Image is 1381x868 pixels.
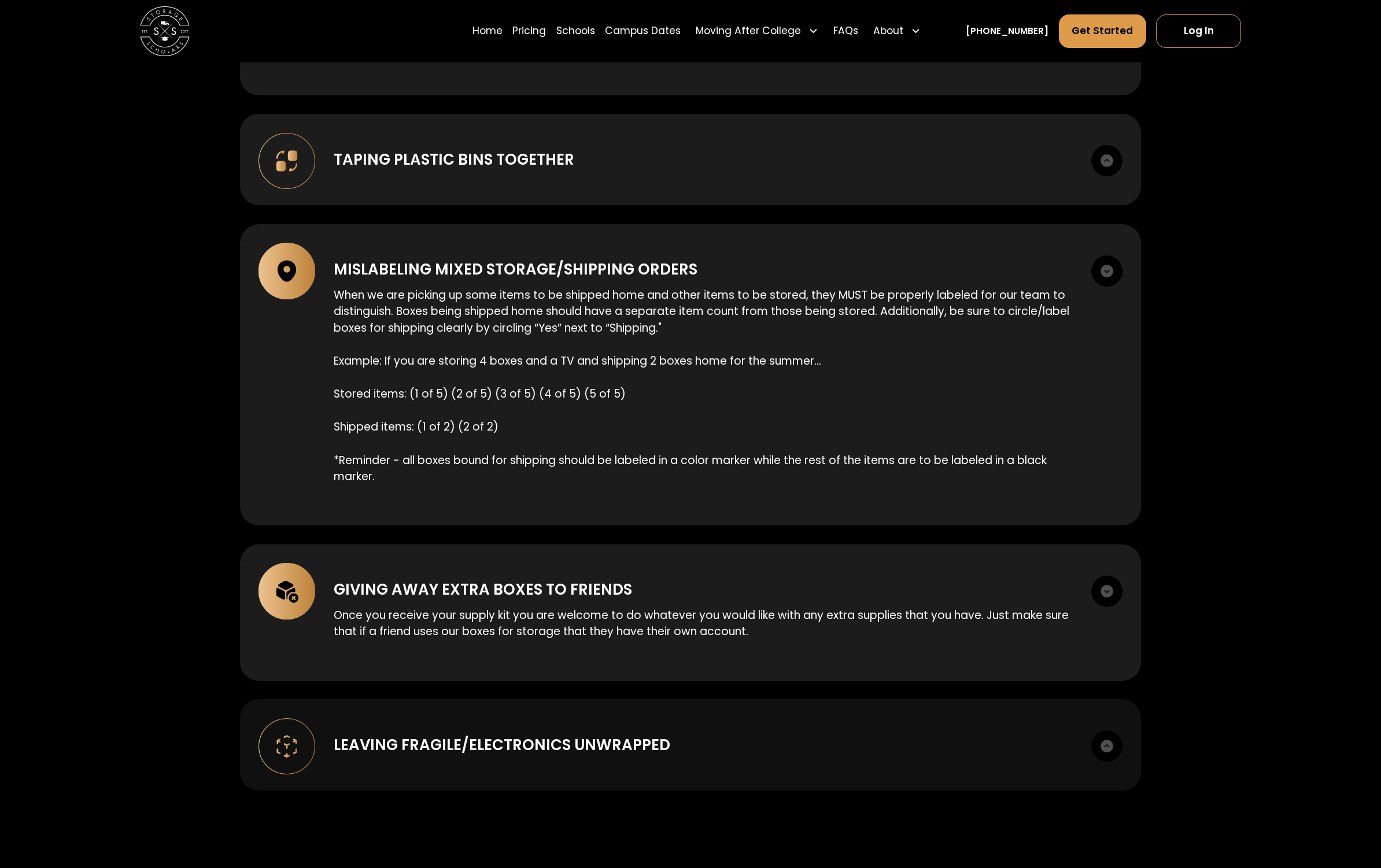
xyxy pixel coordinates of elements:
[334,578,632,601] div: Giving away extra boxes to friends
[334,287,1072,485] p: When we are picking up some items to be shipped home and other items to be stored, they MUST be p...
[472,14,503,49] a: Home
[966,25,1048,38] a: [PHONE_NUMBER]
[334,149,574,171] div: Taping plastic bins together
[1059,14,1146,48] a: Get Started
[140,6,190,57] a: home
[334,258,697,281] div: Mislabeling mixed storage/shipping orders
[334,607,1072,640] p: Once you receive your supply kit you are welcome to do whatever you would like with any extra sup...
[556,14,595,49] a: Schools
[868,14,926,49] div: About
[833,14,858,49] a: FAQs
[690,14,824,49] div: Moving After College
[605,14,681,49] a: Campus Dates
[696,24,801,39] div: Moving After College
[140,6,190,57] img: Storage Scholars main logo
[1156,14,1241,48] a: Log In
[873,24,903,39] div: About
[334,734,670,756] div: Leaving Fragile/Electronics unwrapped
[512,14,546,49] a: Pricing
